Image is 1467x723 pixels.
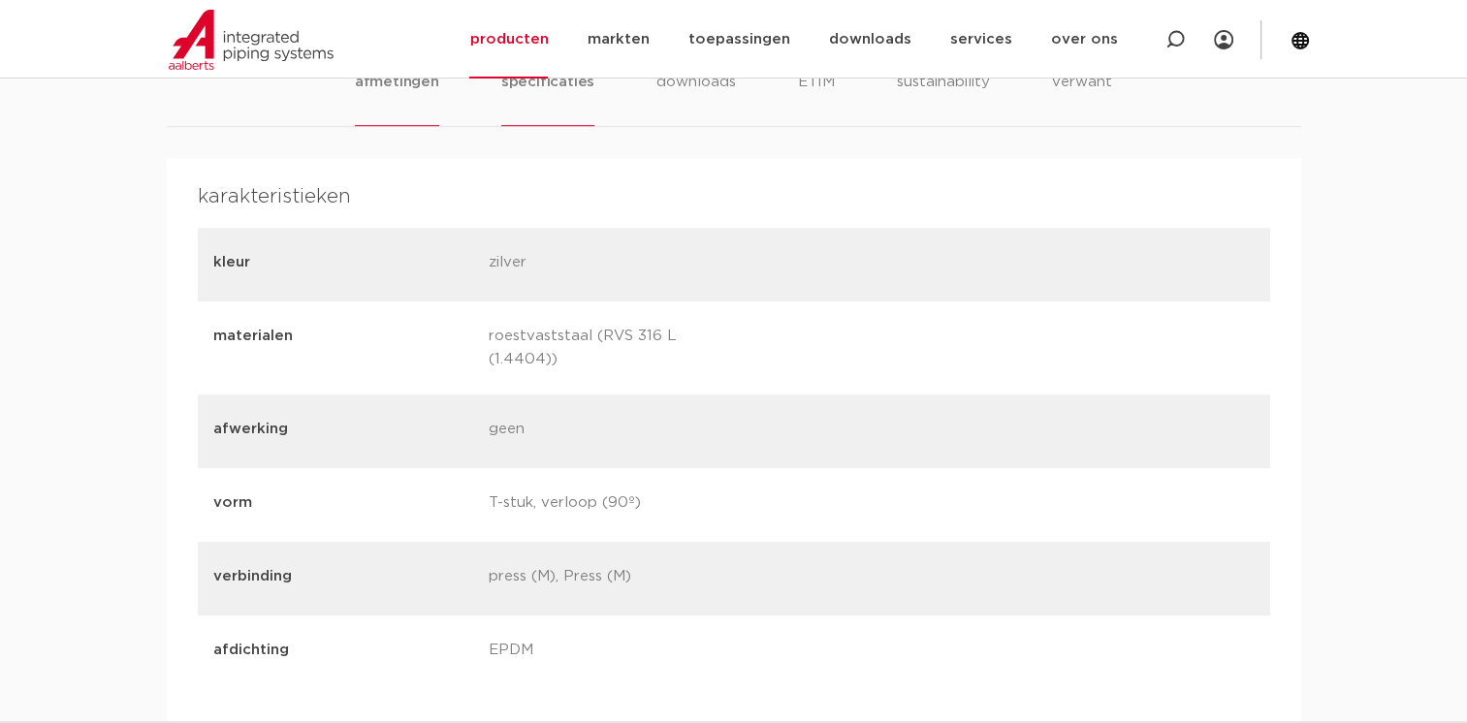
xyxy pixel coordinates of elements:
[489,251,749,278] p: zilver
[213,639,474,662] p: afdichting
[501,71,594,126] li: specificaties
[213,418,474,441] p: afwerking
[213,325,474,367] p: materialen
[489,418,749,445] p: geen
[489,639,749,666] p: EPDM
[198,181,1270,212] h4: karakteristieken
[1052,71,1112,126] li: verwant
[798,71,835,126] li: ETIM
[489,325,749,371] p: roestvaststaal (RVS 316 L (1.4404))
[355,71,439,126] li: afmetingen
[489,565,749,592] p: press (M), Press (M)
[656,71,736,126] li: downloads
[489,491,749,519] p: T-stuk, verloop (90º)
[213,565,474,588] p: verbinding
[897,71,990,126] li: sustainability
[213,251,474,274] p: kleur
[213,491,474,515] p: vorm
